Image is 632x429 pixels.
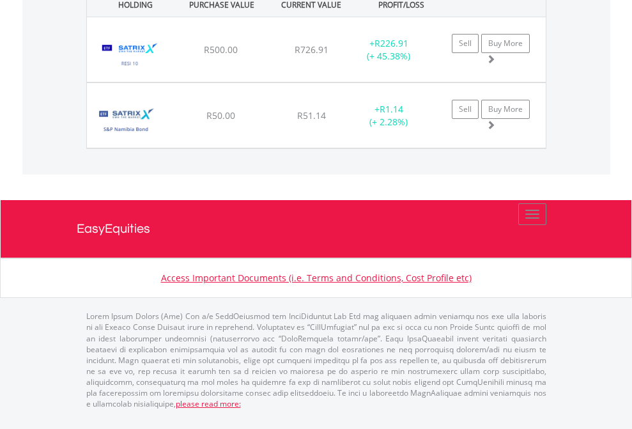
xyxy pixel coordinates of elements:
img: TFSA.STXNAM.png [93,99,158,144]
span: R51.14 [297,109,326,121]
span: R1.14 [380,103,403,115]
a: Sell [452,34,479,53]
span: R500.00 [204,43,238,56]
img: TFSA.STXRES.png [93,33,167,79]
div: + (+ 45.38%) [349,37,429,63]
a: please read more: [176,398,241,409]
a: EasyEquities [77,200,556,258]
a: Access Important Documents (i.e. Terms and Conditions, Cost Profile etc) [161,272,472,284]
a: Sell [452,100,479,119]
span: R226.91 [374,37,408,49]
p: Lorem Ipsum Dolors (Ame) Con a/e SeddOeiusmod tem InciDiduntut Lab Etd mag aliquaen admin veniamq... [86,311,546,409]
span: R726.91 [295,43,328,56]
span: R50.00 [206,109,235,121]
div: + (+ 2.28%) [349,103,429,129]
a: Buy More [481,34,530,53]
a: Buy More [481,100,530,119]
